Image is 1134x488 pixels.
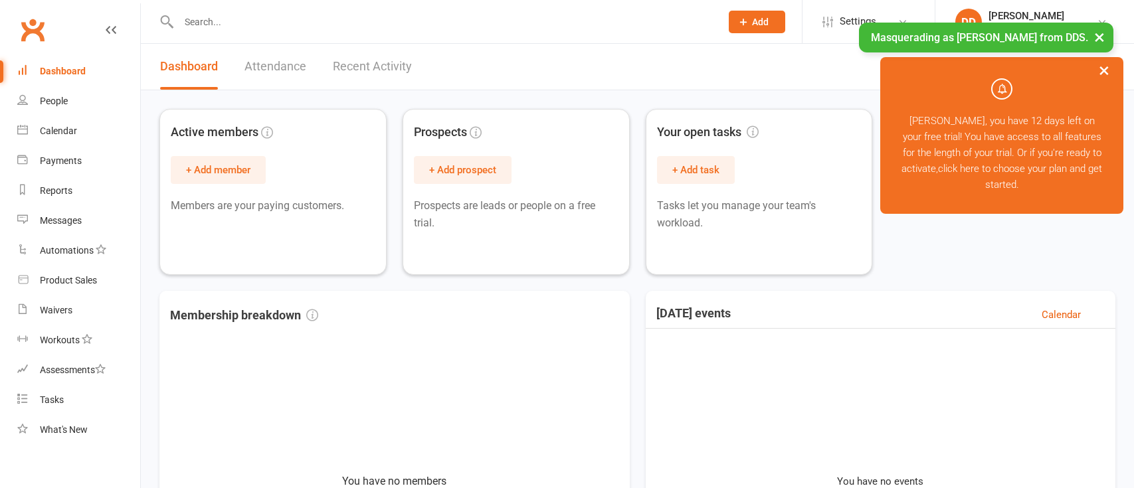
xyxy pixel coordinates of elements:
[989,10,1064,22] div: [PERSON_NAME]
[840,7,876,37] span: Settings
[17,415,140,445] a: What's New
[17,325,140,355] a: Workouts
[40,305,72,315] div: Waivers
[17,146,140,176] a: Payments
[333,44,412,90] a: Recent Activity
[17,266,140,295] a: Product Sales
[17,176,140,206] a: Reports
[40,335,80,345] div: Workouts
[17,355,140,385] a: Assessments
[40,96,68,106] div: People
[880,57,1123,214] div: [PERSON_NAME], you have 12 days left on your free trial! You have access to all features for the ...
[414,123,467,142] span: Prospects
[40,66,86,76] div: Dashboard
[40,125,77,136] div: Calendar
[938,163,1102,191] a: click here to choose your plan and get started.
[656,307,731,323] h3: [DATE] events
[170,307,318,323] h3: Membership breakdown
[40,155,82,166] div: Payments
[1092,56,1116,84] button: ×
[40,424,88,435] div: What's New
[657,197,862,231] p: Tasks let you manage your team's workload.
[160,44,218,90] a: Dashboard
[752,17,769,27] span: Add
[171,197,375,214] p: Members are your paying customers.
[244,44,306,90] a: Attendance
[175,13,711,31] input: Search...
[17,295,140,325] a: Waivers
[729,11,785,33] button: Add
[414,156,512,184] button: + Add prospect
[657,156,735,184] button: + Add task
[17,385,140,415] a: Tasks
[16,13,49,46] a: Clubworx
[17,116,140,146] a: Calendar
[40,185,72,196] div: Reports
[955,9,982,35] div: DD
[17,206,140,236] a: Messages
[40,215,82,226] div: Messages
[1087,23,1111,51] button: ×
[40,365,106,375] div: Assessments
[657,123,759,142] span: Your open tasks
[414,197,618,231] p: Prospects are leads or people on a free trial.
[40,394,64,405] div: Tasks
[1042,307,1081,323] a: Calendar
[40,245,94,256] div: Automations
[17,56,140,86] a: Dashboard
[40,275,97,285] div: Product Sales
[171,156,266,184] button: + Add member
[871,31,1088,44] span: Masquerading as [PERSON_NAME] from DDS.
[171,123,258,142] span: Active members
[17,86,140,116] a: People
[17,236,140,266] a: Automations
[989,22,1064,34] div: DDS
